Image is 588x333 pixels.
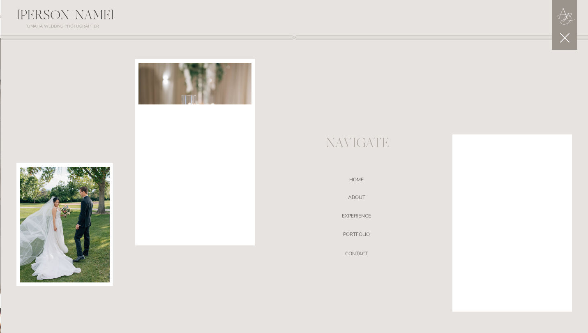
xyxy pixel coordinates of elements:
a: portfolio [270,231,444,240]
a: HOME [270,177,444,185]
a: ABOUT [270,194,444,203]
div: [PERSON_NAME] [0,9,130,27]
a: EXPERIENCE [270,213,444,221]
p: NAVIGATE [326,138,387,150]
a: CONTACT [270,251,444,259]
